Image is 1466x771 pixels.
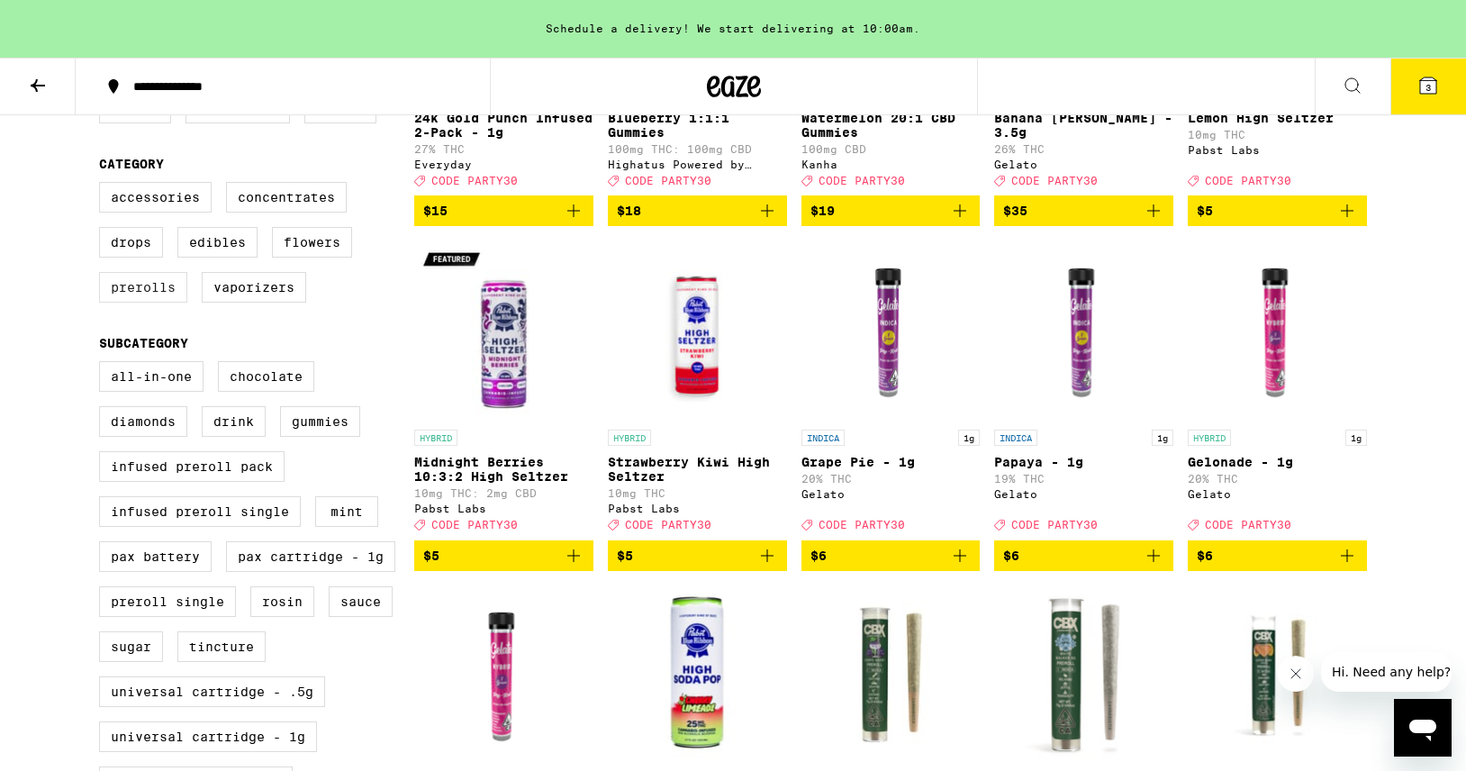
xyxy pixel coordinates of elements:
img: Gelato - Gelonade - 1g [1188,240,1367,421]
button: Add to bag [608,540,787,571]
label: Tincture [177,631,266,662]
span: 3 [1425,82,1431,93]
p: 10mg THC [608,487,787,499]
label: Mint [315,496,378,527]
p: 20% THC [1188,473,1367,485]
span: CODE PARTY30 [625,175,711,186]
p: Papaya - 1g [994,455,1173,469]
label: Universal Cartridge - 1g [99,721,317,752]
a: Open page for Gelonade - 1g from Gelato [1188,240,1367,540]
div: Gelato [1188,488,1367,500]
iframe: Close message [1278,656,1314,692]
img: Cannabiotix - Super Mango Haze - 0.75g [1188,585,1367,766]
span: CODE PARTY30 [819,520,905,531]
span: $15 [423,204,448,218]
span: CODE PARTY30 [1205,175,1291,186]
div: Gelato [994,488,1173,500]
img: Cannabiotix - White Walker OG - 0.75g [994,585,1173,766]
a: Open page for Grape Pie - 1g from Gelato [801,240,981,540]
img: Pabst Labs - Cherry Limeade High Soda Pop Seltzer - 25mg [608,585,787,766]
button: Add to bag [608,195,787,226]
label: Concentrates [226,182,347,213]
p: Watermelon 20:1 CBD Gummies [801,111,981,140]
div: Pabst Labs [414,503,593,514]
label: PAX Battery [99,541,212,572]
span: CODE PARTY30 [1205,520,1291,531]
span: $19 [810,204,835,218]
p: 100mg THC: 100mg CBD [608,143,787,155]
div: Gelato [994,159,1173,170]
span: CODE PARTY30 [625,520,711,531]
img: Pabst Labs - Midnight Berries 10:3:2 High Seltzer [414,240,593,421]
label: Drink [202,406,266,437]
label: Chocolate [218,361,314,392]
a: Open page for Strawberry Kiwi High Seltzer from Pabst Labs [608,240,787,540]
label: All-In-One [99,361,204,392]
button: Add to bag [801,195,981,226]
p: 20% THC [801,473,981,485]
span: $35 [1003,204,1027,218]
iframe: Message from company [1321,652,1452,692]
p: 10mg THC: 2mg CBD [414,487,593,499]
label: PAX Cartridge - 1g [226,541,395,572]
img: Gelato - Papaya - 1g [994,240,1173,421]
img: Gelato - Strawberry Gelato - 1g [414,585,593,766]
a: Open page for Papaya - 1g from Gelato [994,240,1173,540]
span: CODE PARTY30 [431,175,518,186]
div: Everyday [414,159,593,170]
p: 27% THC [414,143,593,155]
p: INDICA [994,430,1037,446]
p: HYBRID [608,430,651,446]
p: Gelonade - 1g [1188,455,1367,469]
label: Infused Preroll Single [99,496,301,527]
div: Gelato [801,488,981,500]
p: 1g [1152,430,1173,446]
p: INDICA [801,430,845,446]
span: $5 [1197,204,1213,218]
button: Add to bag [994,540,1173,571]
p: HYBRID [1188,430,1231,446]
span: CODE PARTY30 [819,175,905,186]
span: $5 [423,549,439,563]
a: Open page for Midnight Berries 10:3:2 High Seltzer from Pabst Labs [414,240,593,540]
span: $6 [810,549,827,563]
button: Add to bag [994,195,1173,226]
p: Grape Pie - 1g [801,455,981,469]
iframe: Button to launch messaging window [1394,699,1452,757]
p: Lemon High Seltzer [1188,111,1367,125]
p: Blueberry 1:1:1 Gummies [608,111,787,140]
legend: Category [99,157,164,171]
button: Add to bag [414,540,593,571]
span: $18 [617,204,641,218]
p: Midnight Berries 10:3:2 High Seltzer [414,455,593,484]
button: Add to bag [801,540,981,571]
label: Preroll Single [99,586,236,617]
p: 10mg THC [1188,129,1367,141]
span: CODE PARTY30 [1011,175,1098,186]
legend: Subcategory [99,336,188,350]
button: Add to bag [1188,195,1367,226]
button: Add to bag [414,195,593,226]
div: Kanha [801,159,981,170]
div: Highatus Powered by Cannabiotix [608,159,787,170]
p: Strawberry Kiwi High Seltzer [608,455,787,484]
label: Gummies [280,406,360,437]
button: Add to bag [1188,540,1367,571]
label: Accessories [99,182,212,213]
label: Rosin [250,586,314,617]
span: $6 [1197,549,1213,563]
span: CODE PARTY30 [1011,520,1098,531]
img: Cannabiotix - Grape Gasby - 0.75g [801,585,981,766]
label: Universal Cartridge - .5g [99,676,325,707]
label: Vaporizers [202,272,306,303]
p: 24k Gold Punch Infused 2-Pack - 1g [414,111,593,140]
label: Flowers [272,227,352,258]
span: $5 [617,549,633,563]
label: Edibles [177,227,258,258]
label: Diamonds [99,406,187,437]
p: 1g [1345,430,1367,446]
p: 26% THC [994,143,1173,155]
p: 100mg CBD [801,143,981,155]
img: Pabst Labs - Strawberry Kiwi High Seltzer [608,240,787,421]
